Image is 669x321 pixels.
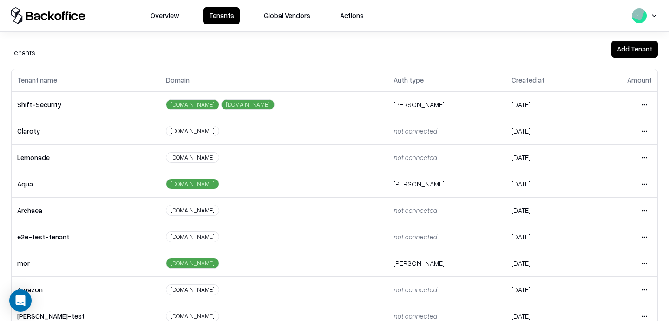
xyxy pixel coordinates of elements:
[394,153,437,161] span: not connected
[145,7,185,24] button: Overview
[394,127,437,135] span: not connected
[166,258,219,269] div: [DOMAIN_NAME]
[394,180,445,188] span: [PERSON_NAME]
[506,171,590,197] td: [DATE]
[160,69,387,91] th: Domain
[12,69,160,91] th: Tenant name
[166,284,219,295] div: [DOMAIN_NAME]
[506,144,590,171] td: [DATE]
[394,312,437,320] span: not connected
[12,276,160,303] td: Amazon
[611,41,658,58] button: Add Tenant
[12,144,160,171] td: Lemonade
[506,276,590,303] td: [DATE]
[12,171,160,197] td: Aqua
[506,224,590,250] td: [DATE]
[166,205,219,216] div: [DOMAIN_NAME]
[506,69,590,91] th: Created at
[12,224,160,250] td: e2e-test-tenant
[12,197,160,224] td: Archaea
[166,99,219,110] div: [DOMAIN_NAME]
[12,250,160,276] td: mor
[394,285,437,294] span: not connected
[506,91,590,118] td: [DATE]
[221,99,275,110] div: [DOMAIN_NAME]
[506,250,590,276] td: [DATE]
[506,118,590,144] td: [DATE]
[388,69,506,91] th: Auth type
[11,47,35,58] div: Tenants
[394,259,445,267] span: [PERSON_NAME]
[334,7,369,24] button: Actions
[166,231,219,242] div: [DOMAIN_NAME]
[590,69,657,91] th: Amount
[166,179,219,189] div: [DOMAIN_NAME]
[394,206,437,214] span: not connected
[12,118,160,144] td: Claroty
[394,100,445,109] span: [PERSON_NAME]
[166,152,219,163] div: [DOMAIN_NAME]
[203,7,240,24] button: Tenants
[166,126,219,136] div: [DOMAIN_NAME]
[258,7,316,24] button: Global Vendors
[506,197,590,224] td: [DATE]
[12,91,160,118] td: Shift-Security
[9,289,32,312] div: Open Intercom Messenger
[394,232,437,241] span: not connected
